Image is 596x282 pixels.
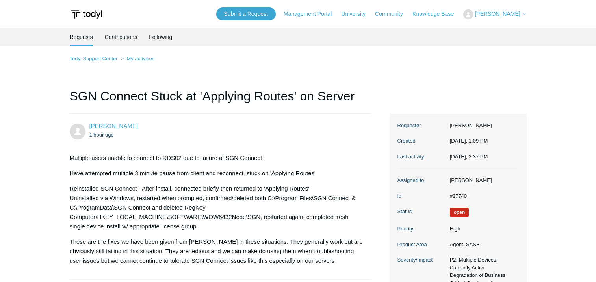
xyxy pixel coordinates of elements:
p: Have attempted multiple 3 minute pause from client and reconnect, stuck on 'Applying Routes' [70,169,364,178]
p: Reinstalled SGN Connect - After install, connected briefly then returned to 'Applying Routes' Uni... [70,184,364,231]
time: 08/28/2025, 13:09 [89,132,114,138]
li: Todyl Support Center [70,56,119,61]
dd: #27740 [446,192,519,200]
span: Jordan Ross [89,122,138,129]
dt: Created [397,137,446,145]
dd: High [446,225,519,233]
span: [PERSON_NAME] [475,11,520,17]
dt: Severity/Impact [397,256,446,264]
a: Community [375,10,411,18]
a: Following [149,28,172,46]
dt: Last activity [397,153,446,161]
img: Todyl Support Center Help Center home page [70,7,103,22]
h1: SGN Connect Stuck at 'Applying Routes' on Server [70,87,371,114]
a: University [341,10,373,18]
a: Todyl Support Center [70,56,118,61]
dd: [PERSON_NAME] [446,176,519,184]
a: My activities [126,56,154,61]
dt: Priority [397,225,446,233]
a: Knowledge Base [412,10,462,18]
a: Submit a Request [216,7,276,20]
li: Requests [70,28,93,46]
dt: Product Area [397,241,446,249]
span: We are working on a response for you [450,208,469,217]
button: [PERSON_NAME] [463,9,526,19]
dt: Assigned to [397,176,446,184]
p: These are the fixes we have been given from [PERSON_NAME] in these situations. They generally wor... [70,237,364,265]
dt: Requester [397,122,446,130]
a: Management Portal [284,10,340,18]
time: 08/28/2025, 14:37 [450,154,488,160]
a: [PERSON_NAME] [89,122,138,129]
dd: Agent, SASE [446,241,519,249]
dt: Id [397,192,446,200]
a: Contributions [105,28,137,46]
p: Multiple users unable to connect to RDS02 due to failure of SGN Connect [70,153,364,163]
li: My activities [119,56,154,61]
dt: Status [397,208,446,215]
dd: [PERSON_NAME] [446,122,519,130]
time: 08/28/2025, 13:09 [450,138,488,144]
